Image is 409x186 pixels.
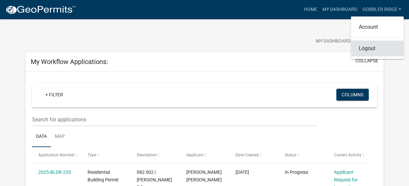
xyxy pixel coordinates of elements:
span: In Progress [285,170,308,175]
a: 2025-BLDR-235 [38,170,71,175]
span: Anthony Steve Newman [186,170,222,182]
datatable-header-cell: Status [279,147,328,163]
a: Data [32,126,51,147]
span: Date Created [236,153,259,157]
a: Home [301,3,319,16]
span: Application Number [38,153,74,157]
span: Current Activity [334,153,361,157]
span: Residential Building Permit [88,170,119,182]
span: 08/03/2025 [236,170,249,175]
span: Applicant [186,153,204,157]
button: My Dashboard Settingssettings [311,35,387,48]
a: Map [51,126,69,147]
button: collapse [355,57,378,64]
a: Gobbler Ridge [359,3,404,16]
span: Type [88,153,96,157]
a: My Dashboard [319,3,359,16]
span: Status [285,153,296,157]
datatable-header-cell: Current Activity [328,147,377,163]
a: + Filter [40,89,68,101]
span: My Dashboard Settings [316,38,373,46]
div: Gobbler Ridge [351,16,404,59]
datatable-header-cell: Type [81,147,130,163]
button: Columns [336,89,369,101]
span: Description [137,153,157,157]
datatable-header-cell: Applicant [180,147,229,163]
input: Search for applications [32,113,318,126]
datatable-header-cell: Description [130,147,180,163]
a: Logout [351,41,404,56]
h5: My Workflow Applications: [31,58,108,66]
datatable-header-cell: Application Number [32,147,81,163]
datatable-header-cell: Date Created [229,147,278,163]
a: Account [351,19,404,35]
